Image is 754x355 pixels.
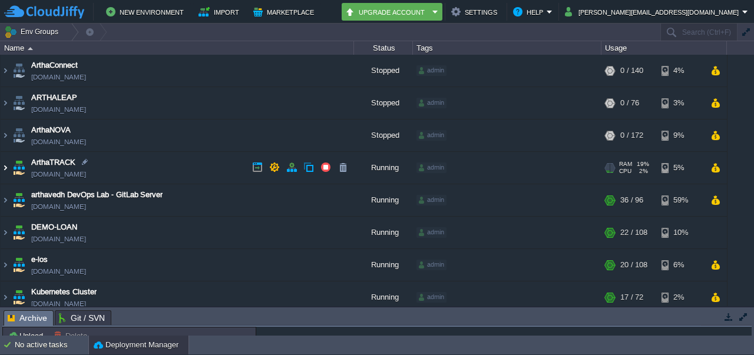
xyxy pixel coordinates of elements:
iframe: chat widget [705,308,742,343]
img: AMDAwAAAACH5BAEAAAAALAAAAAABAAEAAAICRAEAOw== [11,249,27,281]
div: admin [416,227,447,238]
button: Upload [8,330,47,341]
div: 6% [662,249,700,281]
a: [DOMAIN_NAME] [31,136,86,148]
div: admin [416,162,447,173]
a: [DOMAIN_NAME] [31,201,86,213]
button: [PERSON_NAME][EMAIL_ADDRESS][DOMAIN_NAME] [565,5,742,19]
a: arthavedh DevOps Lab - GitLab Server [31,189,163,201]
img: AMDAwAAAACH5BAEAAAAALAAAAAABAAEAAAICRAEAOw== [11,55,27,87]
span: CPU [619,168,631,175]
img: AMDAwAAAACH5BAEAAAAALAAAAAABAAEAAAICRAEAOw== [1,184,10,216]
div: 0 / 76 [620,87,639,119]
div: admin [416,98,447,108]
button: Deployment Manager [94,339,178,351]
a: ArthaNOVA [31,124,71,136]
div: 0 / 140 [620,55,643,87]
span: 19% [637,161,649,168]
div: 3% [662,87,700,119]
div: 9% [662,120,700,151]
div: 10% [662,217,700,248]
div: Running [354,217,413,248]
img: AMDAwAAAACH5BAEAAAAALAAAAAABAAEAAAICRAEAOw== [1,281,10,313]
img: AMDAwAAAACH5BAEAAAAALAAAAAABAAEAAAICRAEAOw== [11,87,27,119]
img: CloudJiffy [4,5,84,19]
div: 17 / 72 [620,281,643,313]
a: [DOMAIN_NAME] [31,168,86,180]
a: e-los [31,254,48,266]
a: Kubernetes Cluster [31,286,97,298]
div: Running [354,152,413,184]
div: admin [416,292,447,303]
span: RAM [619,161,632,168]
button: Delete [54,330,91,341]
a: ArthaTRACK [31,157,75,168]
button: Marketplace [253,5,318,19]
img: AMDAwAAAACH5BAEAAAAALAAAAAABAAEAAAICRAEAOw== [1,87,10,119]
button: Help [513,5,547,19]
span: Archive [8,311,47,326]
a: ARTHALEAP [31,92,77,104]
div: Tags [414,41,601,55]
div: Running [354,184,413,216]
img: AMDAwAAAACH5BAEAAAAALAAAAAABAAEAAAICRAEAOw== [11,217,27,248]
button: Upgrade Account [345,5,429,19]
img: AMDAwAAAACH5BAEAAAAALAAAAAABAAEAAAICRAEAOw== [28,47,33,50]
div: Stopped [354,120,413,151]
div: admin [416,130,447,141]
div: admin [416,260,447,270]
a: [DOMAIN_NAME] [31,233,86,245]
img: AMDAwAAAACH5BAEAAAAALAAAAAABAAEAAAICRAEAOw== [11,184,27,216]
div: 4% [662,55,700,87]
div: 20 / 108 [620,249,647,281]
div: 2% [662,281,700,313]
div: Running [354,249,413,281]
div: 59% [662,184,700,216]
div: Usage [602,41,726,55]
div: Name [1,41,353,55]
a: ArthaConnect [31,59,78,71]
div: 5% [662,152,700,184]
a: [DOMAIN_NAME] [31,298,86,310]
div: admin [416,65,447,76]
a: [DOMAIN_NAME] [31,104,86,115]
button: New Environment [106,5,187,19]
span: 2% [636,168,648,175]
img: AMDAwAAAACH5BAEAAAAALAAAAAABAAEAAAICRAEAOw== [11,281,27,313]
div: Stopped [354,55,413,87]
img: AMDAwAAAACH5BAEAAAAALAAAAAABAAEAAAICRAEAOw== [1,152,10,184]
div: 36 / 96 [620,184,643,216]
button: Env Groups [4,24,62,40]
div: 22 / 108 [620,217,647,248]
a: DEMO-LOAN [31,221,77,233]
a: [DOMAIN_NAME] [31,71,86,83]
div: Status [355,41,412,55]
div: No active tasks [15,336,88,354]
div: 0 / 172 [620,120,643,151]
img: AMDAwAAAACH5BAEAAAAALAAAAAABAAEAAAICRAEAOw== [1,217,10,248]
img: AMDAwAAAACH5BAEAAAAALAAAAAABAAEAAAICRAEAOw== [1,120,10,151]
span: Git / SVN [59,311,105,325]
div: admin [416,195,447,205]
div: Running [354,281,413,313]
img: AMDAwAAAACH5BAEAAAAALAAAAAABAAEAAAICRAEAOw== [11,120,27,151]
div: Stopped [354,87,413,119]
button: Settings [451,5,501,19]
img: AMDAwAAAACH5BAEAAAAALAAAAAABAAEAAAICRAEAOw== [11,152,27,184]
a: [DOMAIN_NAME] [31,266,86,277]
img: AMDAwAAAACH5BAEAAAAALAAAAAABAAEAAAICRAEAOw== [1,55,10,87]
img: AMDAwAAAACH5BAEAAAAALAAAAAABAAEAAAICRAEAOw== [1,249,10,281]
button: Import [199,5,243,19]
